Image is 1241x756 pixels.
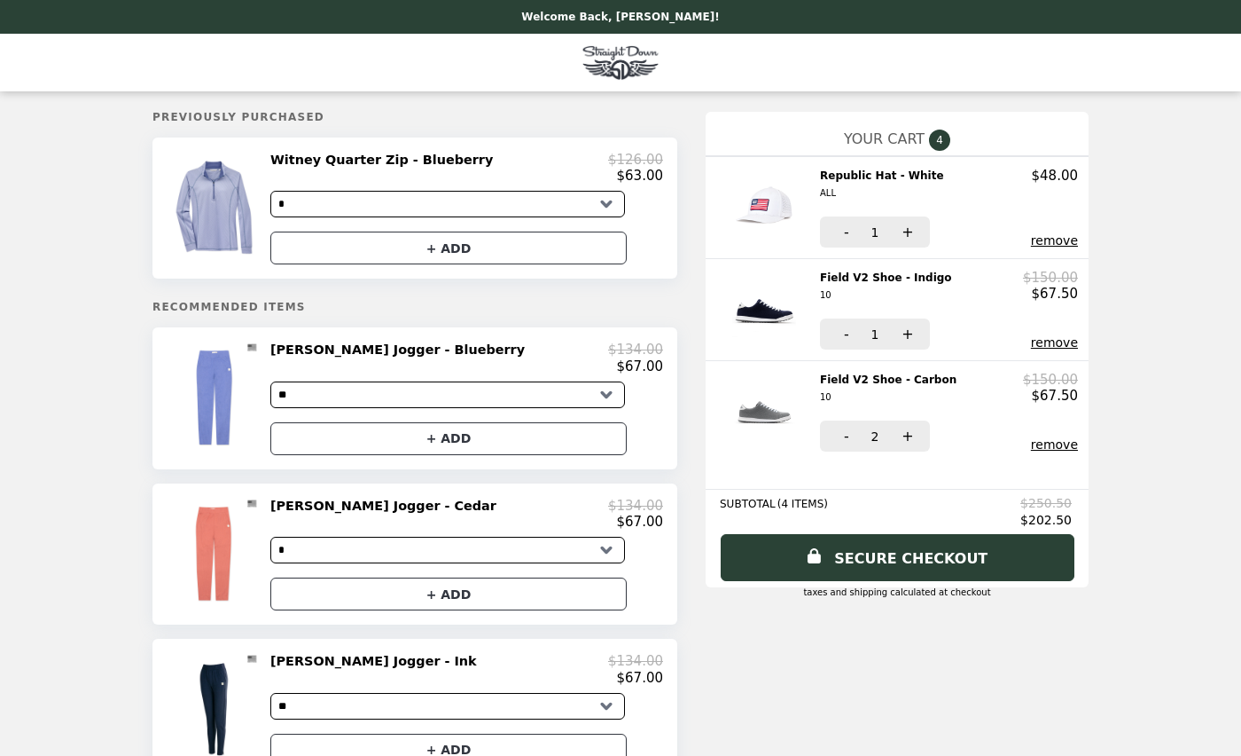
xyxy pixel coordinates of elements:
p: $67.00 [617,514,664,530]
h2: Republic Hat - White [820,168,951,202]
p: $134.00 [608,342,663,358]
img: Mavis Jogger - Blueberry [169,342,264,454]
h2: Witney Quarter Zip - Blueberry [270,152,500,168]
p: $150.00 [1023,372,1078,388]
span: 1 [871,225,879,240]
h2: [PERSON_NAME] Jogger - Cedar [270,498,503,514]
p: $150.00 [1023,270,1078,286]
p: $67.50 [1032,388,1079,404]
span: $202.50 [1020,513,1074,527]
p: $67.50 [1032,286,1079,302]
div: ALL [820,185,944,201]
p: $63.00 [617,168,664,184]
button: + [881,421,930,452]
h2: Field V2 Shoe - Carbon [820,372,964,406]
select: Select a product variant [270,382,625,408]
span: 2 [871,429,879,444]
h2: [PERSON_NAME] Jogger - Blueberry [270,342,532,358]
select: Select a product variant [270,537,625,563]
button: - [820,217,869,248]
h5: Recommended Items [152,301,677,313]
p: $67.00 [617,358,664,374]
button: + ADD [270,422,627,455]
img: Field V2 Shoe - Carbon [732,372,800,452]
img: Witney Quarter Zip - Blueberry [169,152,264,264]
div: Taxes and Shipping calculated at checkout [720,587,1074,597]
img: Republic Hat - White [732,168,800,248]
img: Mavis Jogger - Cedar [169,498,264,610]
button: - [820,421,869,452]
h2: [PERSON_NAME] Jogger - Ink [270,653,484,669]
button: + ADD [270,578,627,610]
select: Select a product variant [270,693,625,720]
div: 10 [820,390,956,406]
span: 4 [929,130,950,151]
p: $126.00 [608,152,663,168]
h2: Field V2 Shoe - Indigo [820,270,959,304]
span: SUBTOTAL [720,498,777,510]
p: Welcome Back, [PERSON_NAME]! [521,11,719,23]
img: Brand Logo [578,44,663,81]
button: remove [1031,233,1078,248]
span: $250.50 [1020,496,1074,510]
p: $48.00 [1032,168,1079,184]
select: Select a product variant [270,191,625,217]
button: remove [1031,335,1078,350]
button: + ADD [270,232,627,264]
button: - [820,319,869,350]
span: ( 4 ITEMS ) [777,498,828,510]
a: SECURE CHECKOUT [721,534,1074,581]
span: YOUR CART [844,130,925,147]
div: 10 [820,287,952,303]
img: Field V2 Shoe - Indigo [732,270,800,350]
span: 1 [871,327,879,342]
p: $134.00 [608,653,663,669]
p: $67.00 [617,670,664,686]
button: + [881,217,930,248]
button: remove [1031,437,1078,452]
h5: Previously Purchased [152,111,677,123]
p: $134.00 [608,498,663,514]
button: + [881,319,930,350]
